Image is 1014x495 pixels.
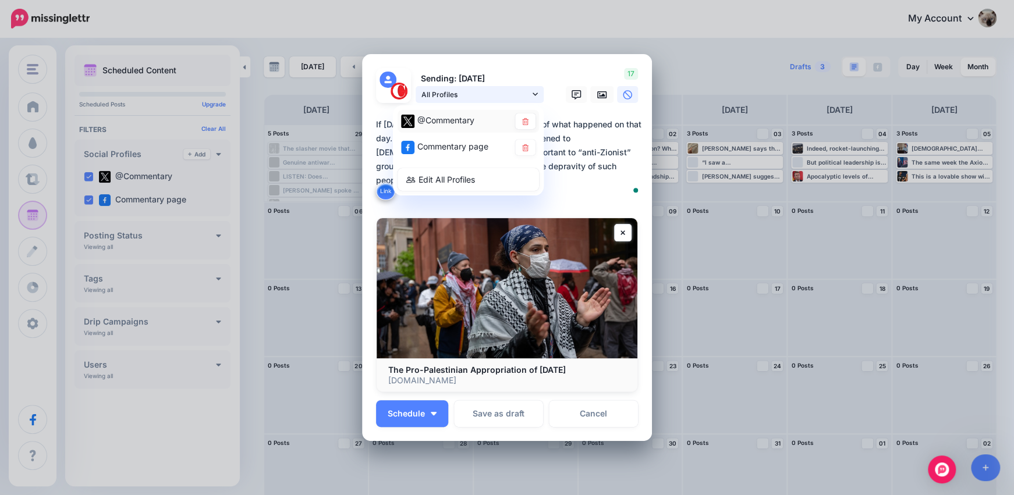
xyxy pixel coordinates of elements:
p: [DOMAIN_NAME] [388,375,626,386]
img: facebook-square.png [401,141,414,154]
img: The Pro-Palestinian Appropriation of October 7 [377,218,637,358]
div: Open Intercom Messenger [928,455,956,483]
img: twitter-square.png [401,115,414,128]
img: 291864331_468958885230530_187971914351797662_n-bsa127305.png [391,83,407,99]
span: All Profiles [421,88,530,101]
a: Cancel [549,400,638,427]
button: Link [376,183,395,200]
b: The Pro-Palestinian Appropriation of [DATE] [388,365,566,375]
span: Commentary page [417,141,488,151]
a: All Profiles [416,86,544,103]
div: If [DATE] is important to you, it is because of what happened on that day. And what happened on t... [376,117,644,187]
p: Sending: [DATE] [416,72,544,86]
button: Save as draft [454,400,543,427]
span: @Commentary [417,115,474,125]
textarea: To enrich screen reader interactions, please activate Accessibility in Grammarly extension settings [376,117,644,201]
span: Schedule [388,409,425,418]
a: Edit All Profiles [398,168,539,191]
img: user_default_image.png [380,72,396,88]
img: arrow-down-white.png [431,412,437,415]
button: Schedule [376,400,448,427]
span: 17 [624,68,638,80]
